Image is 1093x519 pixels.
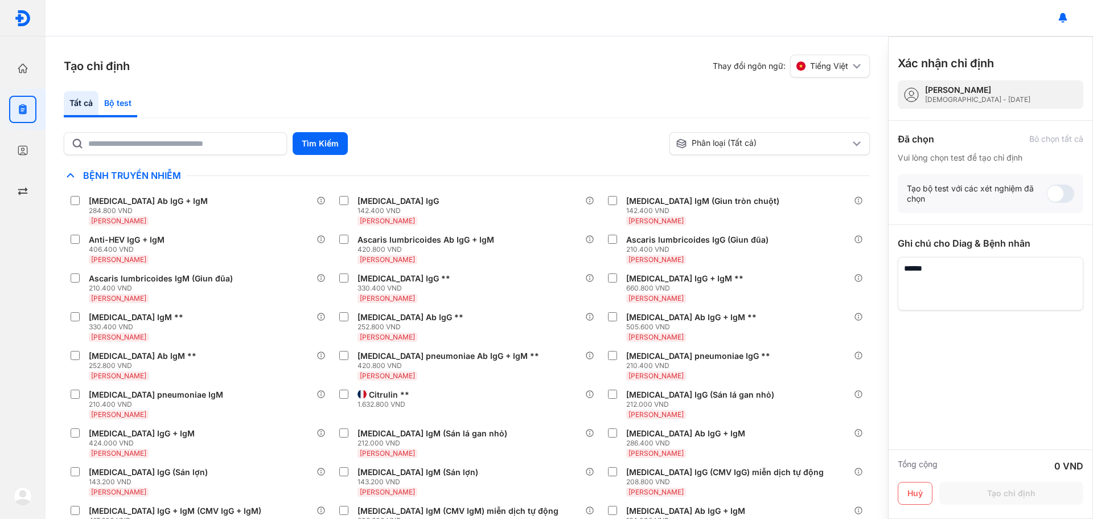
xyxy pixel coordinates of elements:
div: [MEDICAL_DATA] pneumoniae IgM [89,390,223,400]
div: Tổng cộng [898,459,938,473]
div: [MEDICAL_DATA] IgM (Giun tròn chuột) [626,196,779,206]
img: logo [14,487,32,505]
div: [MEDICAL_DATA] Ab IgG + IgM [89,196,208,206]
div: Citrulin ** [369,390,409,400]
span: [PERSON_NAME] [360,449,415,457]
div: 330.400 VND [358,284,455,293]
div: [MEDICAL_DATA] IgM (CMV IgM) miễn dịch tự động [358,506,558,516]
div: 212.000 VND [626,400,779,409]
span: [PERSON_NAME] [360,255,415,264]
div: 212.000 VND [358,439,512,448]
span: [PERSON_NAME] [91,371,146,380]
div: 210.400 VND [626,245,773,254]
div: Anti-HEV IgG + IgM [89,235,165,245]
div: 252.800 VND [89,361,201,370]
span: [PERSON_NAME] [628,371,684,380]
div: [MEDICAL_DATA] Ab IgM ** [89,351,196,361]
h3: Xác nhận chỉ định [898,55,994,71]
div: [DEMOGRAPHIC_DATA] - [DATE] [925,95,1030,104]
span: [PERSON_NAME] [360,488,415,496]
div: 330.400 VND [89,322,188,332]
div: [MEDICAL_DATA] IgG + IgM ** [626,273,743,284]
div: [MEDICAL_DATA] IgM ** [89,312,183,322]
span: [PERSON_NAME] [91,216,146,225]
div: [MEDICAL_DATA] Ab IgG + IgM [626,506,745,516]
div: Ghi chú cho Diag & Bệnh nhân [898,236,1083,250]
div: [MEDICAL_DATA] Ab IgG + IgM [626,428,745,439]
div: [MEDICAL_DATA] IgM (Sán lợn) [358,467,478,477]
div: [MEDICAL_DATA] Ab IgG ** [358,312,463,322]
span: [PERSON_NAME] [360,333,415,341]
div: [MEDICAL_DATA] pneumoniae Ab IgG + IgM ** [358,351,539,361]
div: 420.800 VND [358,245,499,254]
div: 406.400 VND [89,245,169,254]
div: [MEDICAL_DATA] IgG (Sán lá gan nhỏ) [626,390,774,400]
div: 505.600 VND [626,322,761,332]
span: [PERSON_NAME] [91,488,146,496]
div: 143.200 VND [89,477,212,487]
div: Đã chọn [898,132,934,146]
h3: Tạo chỉ định [64,58,130,74]
div: 420.800 VND [358,361,544,370]
div: Ascaris lumbricoides IgM (Giun đũa) [89,273,233,284]
div: 142.400 VND [358,206,443,215]
div: 210.400 VND [626,361,775,370]
span: [PERSON_NAME] [628,255,684,264]
span: [PERSON_NAME] [91,333,146,341]
div: 424.000 VND [89,439,199,448]
div: [MEDICAL_DATA] Ab IgG + IgM ** [626,312,757,322]
div: 210.400 VND [89,400,228,409]
span: [PERSON_NAME] [360,371,415,380]
span: [PERSON_NAME] [628,294,684,303]
div: 1.632.800 VND [358,400,414,409]
div: 252.800 VND [358,322,468,332]
div: [MEDICAL_DATA] pneumoniae IgG ** [626,351,770,361]
div: Ascaris lumbricoides Ab IgG + IgM [358,235,494,245]
div: Vui lòng chọn test để tạo chỉ định [898,153,1083,163]
div: [MEDICAL_DATA] IgG + IgM (CMV IgG + IgM) [89,506,261,516]
div: Tạo bộ test với các xét nghiệm đã chọn [907,183,1047,204]
button: Tạo chỉ định [939,482,1083,505]
div: Bộ test [98,91,137,117]
div: Bỏ chọn tất cả [1029,134,1083,144]
div: [MEDICAL_DATA] IgG (Sán lợn) [89,467,208,477]
div: [MEDICAL_DATA] IgG ** [358,273,450,284]
div: 660.800 VND [626,284,748,293]
div: [MEDICAL_DATA] IgG (CMV IgG) miễn dịch tự động [626,467,824,477]
div: [MEDICAL_DATA] IgG + IgM [89,428,195,439]
div: Phân loại (Tất cả) [676,138,850,149]
div: Ascaris lumbricoides IgG (Giun đũa) [626,235,769,245]
span: [PERSON_NAME] [91,255,146,264]
span: Tiếng Việt [810,61,848,71]
span: [PERSON_NAME] [91,410,146,419]
div: [MEDICAL_DATA] IgM (Sán lá gan nhỏ) [358,428,507,439]
div: 142.400 VND [626,206,784,215]
div: [MEDICAL_DATA] IgG [358,196,439,206]
span: [PERSON_NAME] [628,449,684,457]
span: [PERSON_NAME] [360,294,415,303]
button: Tìm Kiếm [293,132,348,155]
span: [PERSON_NAME] [628,333,684,341]
div: 284.800 VND [89,206,212,215]
div: 143.200 VND [358,477,483,487]
span: [PERSON_NAME] [91,294,146,303]
div: [PERSON_NAME] [925,85,1030,95]
span: [PERSON_NAME] [628,410,684,419]
span: [PERSON_NAME] [360,216,415,225]
div: Tất cả [64,91,98,117]
div: 0 VND [1054,459,1083,473]
button: Huỷ [898,482,932,505]
div: Thay đổi ngôn ngữ: [713,55,870,77]
span: [PERSON_NAME] [628,488,684,496]
img: logo [14,10,31,27]
div: 208.800 VND [626,477,828,487]
div: 210.400 VND [89,284,237,293]
span: Bệnh Truyền Nhiễm [77,170,187,181]
div: 286.400 VND [626,439,750,448]
span: [PERSON_NAME] [91,449,146,457]
span: [PERSON_NAME] [628,216,684,225]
